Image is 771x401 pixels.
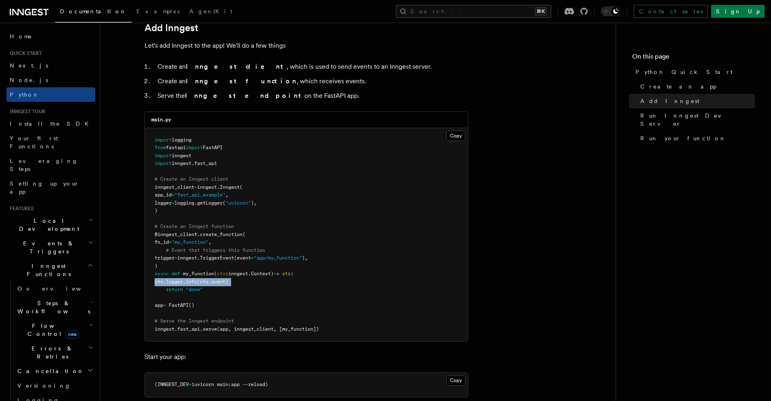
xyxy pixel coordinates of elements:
a: Setting up your app [6,176,95,199]
a: Your first Functions [6,131,95,154]
span: app_id [155,192,172,198]
strong: Inngest endpoint [185,92,304,99]
span: (app, inngest_client, [my_function]) [217,326,319,332]
span: inngest. [177,255,200,261]
span: inngest [155,326,174,332]
span: trigger [155,255,174,261]
span: Node.js [10,77,48,83]
button: Copy [446,375,465,386]
button: Errors & Retries [14,341,95,364]
span: . [183,279,186,285]
span: fn_id [155,239,169,245]
span: Features [6,205,34,212]
span: Steps & Workflows [14,299,90,315]
span: Add Inngest [640,97,699,105]
span: . [200,326,203,332]
span: # Event that triggers this function [166,247,265,253]
span: uvicorn main:app --reload) [194,382,268,387]
span: ), [302,255,308,261]
span: Events & Triggers [6,239,88,255]
span: logging. [174,200,197,206]
span: "done" [186,287,203,292]
span: inngest_client [155,184,194,190]
span: = [174,255,177,261]
span: = [172,192,174,198]
span: Python [10,91,39,98]
p: Start your app: [144,351,468,363]
a: Add Inngest [637,94,755,108]
button: Inngest Functions [6,259,95,281]
span: "my_function" [172,239,208,245]
span: # Create an Inngest client [155,176,228,182]
span: from [155,145,166,150]
span: Create an app [640,82,716,91]
span: inngest [172,153,191,158]
a: Contact sales [634,5,708,18]
span: ctx [217,271,225,276]
span: (INNGEST_DEV [155,382,189,387]
a: Python Quick Start [632,65,755,79]
a: Python [6,87,95,102]
a: Versioning [14,378,95,393]
span: Inngest [220,184,240,190]
span: Errors & Retries [14,344,88,361]
button: Events & Triggers [6,236,95,259]
span: getLogger [197,200,223,206]
h4: On this page [632,52,755,65]
span: , [225,192,228,198]
span: Inngest tour [6,108,45,115]
li: Create an , which receives events. [155,76,468,87]
span: import [155,160,172,166]
span: fast_api [194,160,217,166]
kbd: ⌘K [535,7,546,15]
span: str [282,271,291,276]
span: ( [214,271,217,276]
span: import [155,137,172,143]
span: Next.js [10,62,48,69]
button: Cancellation [14,364,95,378]
button: Toggle dark mode [601,6,620,16]
a: Leveraging Steps [6,154,95,176]
span: # Create an Inngest function [155,224,234,229]
span: 1 [191,382,194,387]
span: inngest [197,184,217,190]
span: ( [240,184,242,190]
span: my_function [183,271,214,276]
code: main.py [151,117,171,122]
span: return [166,287,183,292]
a: Examples [132,2,185,22]
span: logging [172,137,191,143]
span: = [189,382,191,387]
span: info [186,279,197,285]
span: : [291,271,293,276]
span: "fast_api_example" [174,192,225,198]
span: Setting up your app [10,180,79,195]
span: : [225,271,228,276]
span: def [172,271,180,276]
span: ) [155,208,157,213]
button: Flow Controlnew [14,319,95,341]
a: Add Inngest [144,22,198,34]
span: FastAPI [169,302,189,308]
span: Run your function [640,134,726,142]
a: AgentKit [185,2,237,22]
span: = [169,239,172,245]
span: Examples [136,8,180,15]
strong: Inngest client [186,63,287,70]
span: = [251,255,254,261]
span: new [66,330,79,339]
span: app [155,302,163,308]
span: (ctx.event) [197,279,228,285]
a: Install the SDK [6,116,95,131]
a: Run Inngest Dev Server [637,108,755,131]
span: TriggerEvent [200,255,234,261]
span: logger [166,279,183,285]
a: Next.js [6,58,95,73]
span: Local Development [6,217,88,233]
span: import [186,145,203,150]
strong: Inngest function [186,77,297,85]
span: , [208,239,211,245]
span: Inngest Functions [6,262,87,278]
span: Run Inngest Dev Server [640,112,755,128]
a: Node.js [6,73,95,87]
